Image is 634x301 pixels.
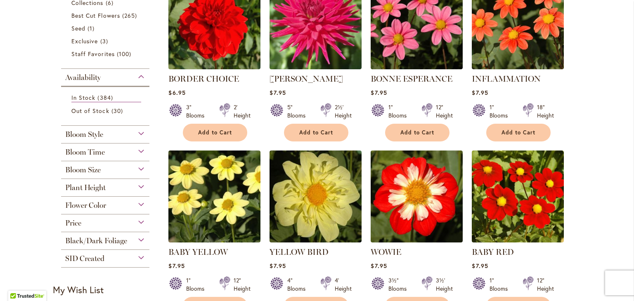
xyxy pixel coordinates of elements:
[287,276,310,293] div: 4" Blooms
[284,124,348,141] button: Add to Cart
[122,11,139,20] span: 265
[490,276,513,293] div: 1" Blooms
[71,37,98,45] span: Exclusive
[168,262,185,270] span: $7.95
[270,74,343,84] a: [PERSON_NAME]
[371,74,452,84] a: BONNE ESPERANCE
[168,89,185,96] span: $6.95
[537,276,554,293] div: 12" Height
[270,247,329,257] a: YELLOW BIRD
[186,276,209,293] div: 1" Blooms
[472,262,488,270] span: $7.95
[371,89,387,96] span: $7.95
[65,201,106,210] span: Flower Color
[371,63,463,71] a: BONNE ESPERANCE
[6,272,29,295] iframe: Launch Accessibility Center
[436,276,453,293] div: 3½' Height
[71,93,141,102] a: In Stock 384
[270,262,286,270] span: $7.95
[234,103,251,120] div: 2' Height
[385,124,449,141] button: Add to Cart
[270,63,362,71] a: MATILDA HUSTON
[88,24,97,33] span: 1
[65,73,101,82] span: Availability
[472,89,488,96] span: $7.95
[371,262,387,270] span: $7.95
[472,247,514,257] a: BABY RED
[65,254,104,263] span: SID Created
[65,148,105,157] span: Bloom Time
[71,24,141,33] a: Seed
[335,103,352,120] div: 2½' Height
[472,63,564,71] a: INFLAMMATION
[371,150,463,242] img: WOWIE
[472,150,564,242] img: BABY RED
[234,276,251,293] div: 12" Height
[371,236,463,244] a: WOWIE
[472,74,541,84] a: INFLAMMATION
[53,284,104,296] strong: My Wish List
[168,236,260,244] a: BABY YELLOW
[71,12,120,19] span: Best Cut Flowers
[65,219,81,228] span: Price
[537,103,554,120] div: 18" Height
[71,106,141,115] a: Out of Stock 30
[472,236,564,244] a: BABY RED
[270,150,362,242] img: YELLOW BIRD
[490,103,513,120] div: 1" Blooms
[71,24,85,32] span: Seed
[65,165,101,174] span: Bloom Size
[388,103,412,120] div: 1" Blooms
[100,37,110,45] span: 3
[371,247,401,257] a: WOWIE
[71,107,109,115] span: Out of Stock
[270,236,362,244] a: YELLOW BIRD
[71,49,141,58] a: Staff Favorites
[111,106,125,115] span: 30
[186,103,209,120] div: 3" Blooms
[335,276,352,293] div: 4' Height
[168,63,260,71] a: BORDER CHOICE
[400,129,434,136] span: Add to Cart
[299,129,333,136] span: Add to Cart
[183,124,247,141] button: Add to Cart
[502,129,535,136] span: Add to Cart
[71,94,95,101] span: In Stock
[388,276,412,293] div: 3½" Blooms
[71,50,115,58] span: Staff Favorites
[65,130,103,139] span: Bloom Style
[287,103,310,120] div: 5" Blooms
[270,89,286,96] span: $7.95
[168,247,228,257] a: BABY YELLOW
[168,150,260,242] img: BABY YELLOW
[198,129,232,136] span: Add to Cart
[436,103,453,120] div: 12" Height
[486,124,551,141] button: Add to Cart
[65,236,127,245] span: Black/Dark Foliage
[97,93,115,102] span: 384
[65,183,106,192] span: Plant Height
[168,74,239,84] a: BORDER CHOICE
[71,37,141,45] a: Exclusive
[71,11,141,20] a: Best Cut Flowers
[117,49,133,58] span: 100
